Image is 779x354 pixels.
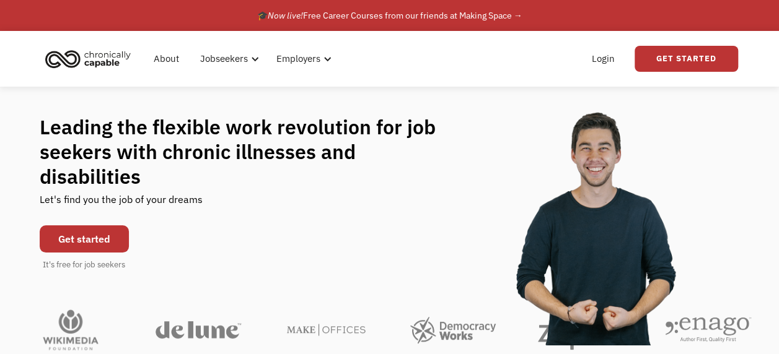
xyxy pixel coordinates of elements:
[257,8,522,23] div: 🎓 Free Career Courses from our friends at Making Space →
[43,259,125,271] div: It's free for job seekers
[276,51,320,66] div: Employers
[40,225,129,253] a: Get started
[193,39,263,79] div: Jobseekers
[42,45,134,72] img: Chronically Capable logo
[40,189,203,219] div: Let's find you the job of your dreams
[200,51,248,66] div: Jobseekers
[40,114,460,189] h1: Leading the flexible work revolution for job seekers with chronic illnesses and disabilities
[42,45,140,72] a: home
[146,39,187,79] a: About
[584,39,622,79] a: Login
[269,39,335,79] div: Employers
[268,10,303,21] em: Now live!
[635,46,738,72] a: Get Started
